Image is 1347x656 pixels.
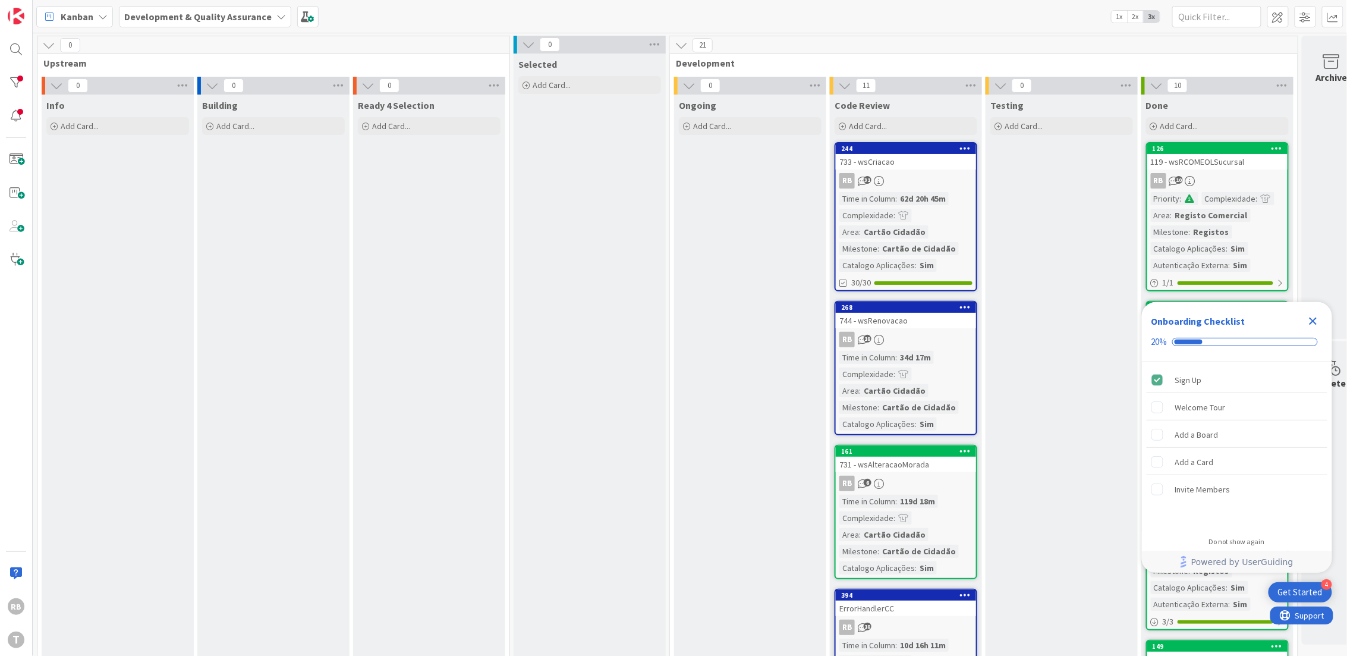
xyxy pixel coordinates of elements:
div: RB [839,173,855,189]
div: 744 - wsRenovacao [836,313,976,328]
div: RB [1147,173,1288,189]
div: 3/3 [1147,614,1288,629]
span: Add Card... [372,121,410,131]
span: Support [25,2,54,16]
div: RB [839,620,855,635]
span: : [1226,581,1228,594]
span: 0 [68,79,88,93]
span: Kanban [61,10,93,24]
div: Sim [917,561,937,575]
span: : [1256,192,1258,205]
span: 11 [856,79,876,93]
div: Cartão Cidadão [861,225,929,238]
div: 244 [841,145,976,153]
span: 10 [1175,176,1183,184]
div: Footer [1142,551,1332,573]
span: 2x [1128,11,1144,23]
span: Ongoing [679,99,716,111]
div: Invite Members is incomplete. [1147,476,1327,503]
div: 731 - wsAlteracaoMorada [836,457,976,472]
div: 126 [1153,145,1288,153]
span: Testing [990,99,1024,111]
span: : [1189,225,1191,238]
div: 268 [836,302,976,313]
div: Area [839,384,859,397]
span: 31 [864,176,871,184]
div: Registos [1191,225,1232,238]
div: Autenticação Externa [1151,259,1229,272]
div: Cartão de Cidadão [879,545,959,558]
span: Add Card... [1160,121,1198,131]
div: Cartão de Cidadão [879,401,959,414]
div: 1/1 [1147,275,1288,290]
div: 394 [836,590,976,601]
div: Sign Up [1175,373,1202,387]
span: : [895,495,897,508]
div: Complexidade [839,511,893,525]
span: Upstream [43,57,495,69]
div: RB [836,332,976,347]
div: 149 [1153,642,1288,651]
div: Area [839,225,859,238]
div: Catalogo Aplicações [839,418,915,431]
span: Development [676,57,1283,69]
span: : [859,384,861,397]
div: Catalogo Aplicações [839,259,915,272]
a: Powered by UserGuiding [1148,551,1326,573]
div: Sim [1230,259,1251,272]
div: Cartão Cidadão [861,384,929,397]
div: Close Checklist [1304,312,1323,331]
span: : [893,368,895,381]
div: 161 [841,447,976,456]
div: 394ErrorHandlerCC [836,590,976,616]
div: Checklist Container [1142,302,1332,573]
div: Sim [1228,581,1248,594]
div: Cartão de Cidadão [879,242,959,255]
span: Add Card... [533,80,571,90]
div: 733 - wsCriacao [836,154,976,170]
span: 0 [700,79,720,93]
div: Welcome Tour [1175,400,1226,415]
div: Sign Up is complete. [1147,367,1327,393]
div: RB [836,476,976,491]
div: 161 [836,446,976,457]
div: Autenticação Externa [1151,598,1229,611]
div: Welcome Tour is incomplete. [1147,394,1327,420]
span: 10 [1167,79,1188,93]
span: Add Card... [61,121,99,131]
div: Milestone [839,242,877,255]
div: Milestone [1151,225,1189,238]
div: 119 - wsRCOMEOLSucursal [1147,154,1288,170]
div: Time in Column [839,192,895,205]
div: Sim [917,259,937,272]
span: Add Card... [1005,121,1043,131]
div: 394 [841,591,976,599]
div: RB [836,620,976,635]
span: : [895,192,897,205]
span: 0 [224,79,244,93]
div: Cartão Cidadão [861,528,929,541]
span: Code Review [835,99,890,111]
div: 126119 - wsRCOMEOLSucursal [1147,143,1288,170]
span: 6 [864,479,871,486]
span: : [859,528,861,541]
div: Open Get Started checklist, remaining modules: 4 [1269,582,1332,602]
span: : [859,225,861,238]
div: RB [839,476,855,491]
span: 30/30 [851,277,871,289]
div: RB [836,173,976,189]
div: 62d 20h 45m [897,192,949,205]
div: Time in Column [839,495,895,508]
span: Add Card... [216,121,254,131]
div: Add a Card is incomplete. [1147,449,1327,475]
div: 126 [1147,143,1288,154]
span: 0 [60,38,80,52]
div: 149 [1147,641,1288,652]
div: Sim [1230,598,1251,611]
span: 21 [693,38,713,52]
input: Quick Filter... [1172,6,1261,27]
div: 161731 - wsAlteracaoMorada [836,446,976,472]
div: Complexidade [839,368,893,381]
div: 244733 - wsCriacao [836,143,976,170]
div: Sim [1228,242,1248,255]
